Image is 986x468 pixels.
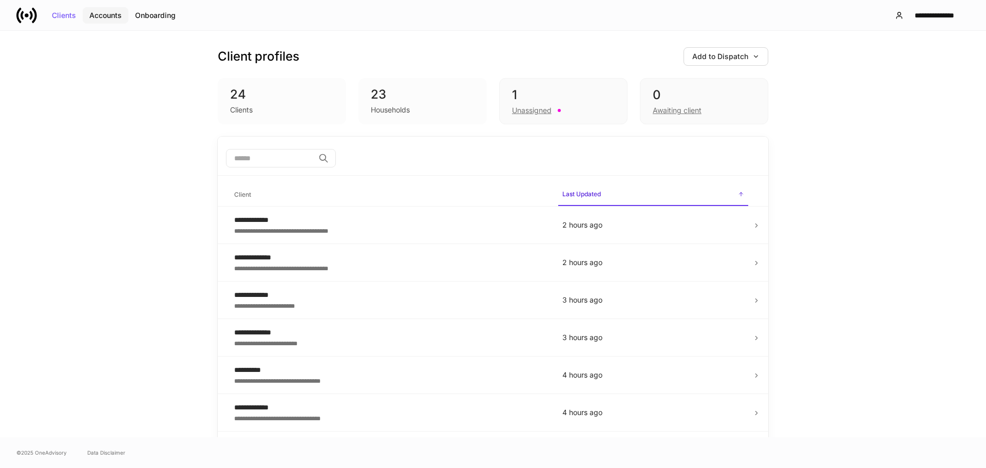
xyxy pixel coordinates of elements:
[135,12,176,19] div: Onboarding
[230,184,550,205] span: Client
[16,448,67,457] span: © 2025 OneAdvisory
[692,53,760,60] div: Add to Dispatch
[562,370,744,380] p: 4 hours ago
[499,78,628,124] div: 1Unassigned
[371,86,475,103] div: 23
[371,105,410,115] div: Households
[83,7,128,24] button: Accounts
[234,190,251,199] h6: Client
[562,295,744,305] p: 3 hours ago
[230,105,253,115] div: Clients
[562,220,744,230] p: 2 hours ago
[640,78,768,124] div: 0Awaiting client
[230,86,334,103] div: 24
[653,105,701,116] div: Awaiting client
[89,12,122,19] div: Accounts
[562,189,601,199] h6: Last Updated
[512,87,615,103] div: 1
[562,407,744,418] p: 4 hours ago
[684,47,768,66] button: Add to Dispatch
[558,184,748,206] span: Last Updated
[128,7,182,24] button: Onboarding
[653,87,755,103] div: 0
[512,105,552,116] div: Unassigned
[218,48,299,65] h3: Client profiles
[562,332,744,343] p: 3 hours ago
[87,448,125,457] a: Data Disclaimer
[45,7,83,24] button: Clients
[52,12,76,19] div: Clients
[562,257,744,268] p: 2 hours ago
